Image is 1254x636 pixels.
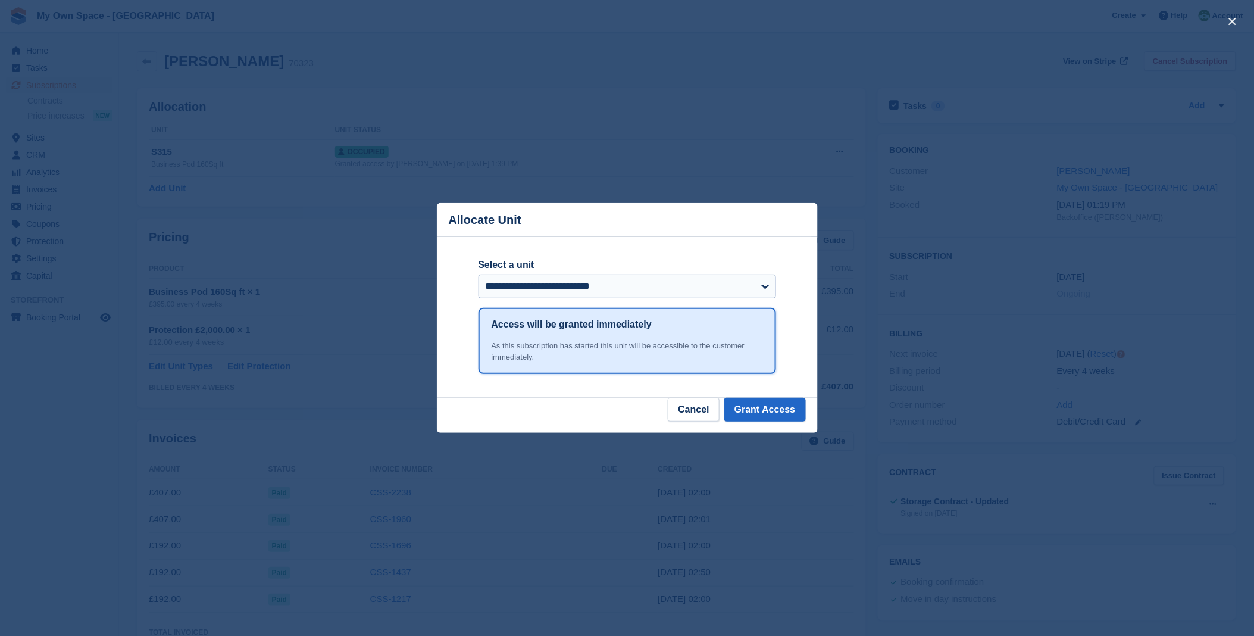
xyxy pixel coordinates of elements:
[479,258,776,272] label: Select a unit
[1223,12,1242,31] button: close
[449,213,521,227] p: Allocate Unit
[668,398,719,422] button: Cancel
[492,317,652,332] h1: Access will be granted immediately
[492,340,763,363] div: As this subscription has started this unit will be accessible to the customer immediately.
[724,398,806,422] button: Grant Access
